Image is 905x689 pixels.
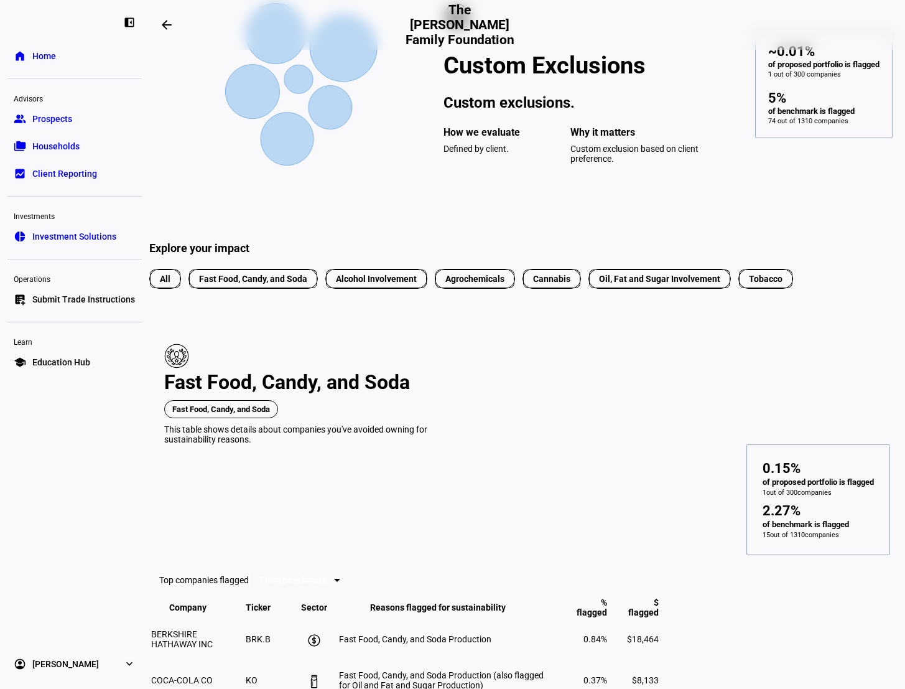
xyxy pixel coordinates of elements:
a: bid_landscapeClient Reporting [7,161,142,186]
span: All [160,273,170,286]
span: BERKSHIRE HATHAWAY INC [151,629,213,649]
mat-icon: arrow_backwards [159,17,174,32]
h2: The [PERSON_NAME] Family Foundation [399,2,520,47]
span: Agrochemicals [445,273,504,286]
div: 74 out of 1310 companies [768,117,879,125]
div: ~0.01% [768,44,879,59]
span: 0.37% [583,675,607,685]
span: Ticker [246,602,289,612]
div: How we evaluate [443,126,555,139]
span: 0.84% [583,634,607,644]
div: Operations [7,270,142,287]
span: $18,464 [627,634,659,644]
span: Sector [292,602,336,612]
span: Investment Solutions [32,230,116,243]
span: $8,133 [632,675,659,685]
span: From benchmark [260,575,327,585]
span: Home [32,50,56,62]
div: 1 out of 300 companies [768,70,879,78]
h3: Custom exclusions. [443,94,728,111]
span: Education Hub [32,356,90,368]
span: Custom exclusion based on client preference. [570,144,698,164]
h1: Custom Exclusions [443,52,728,79]
eth-mat-symbol: pie_chart [14,230,26,243]
div: Explore your impact [149,219,905,255]
span: Fast Food, Candy, and Soda [199,273,307,286]
img: Pillar icon [164,344,189,368]
eth-mat-symbol: expand_more [123,658,136,670]
eth-mat-symbol: folder_copy [14,140,26,152]
div: 2.27% [763,503,801,518]
span: Households [32,140,80,152]
span: Cannabis [533,273,570,286]
div: Learn [7,332,142,350]
span: Fast Food, Candy, and Soda [164,400,278,418]
eth-mat-symbol: group [14,113,26,125]
div: 15 out of 1310 companies [763,531,849,539]
span: $ flagged [610,598,659,617]
div: of proposed portfolio is flagged [763,476,874,489]
span: COCA-COLA CO [151,675,213,685]
a: homeHome [7,44,142,68]
div: 0.15% [763,461,801,476]
span: Client Reporting [32,167,97,180]
span: Submit Trade Instructions [32,293,135,306]
div: Advisors [7,89,142,106]
span: BRK.B [246,634,271,644]
span: Alcohol Involvement [336,273,417,286]
span: [PERSON_NAME] [32,658,99,670]
eth-data-table-title: Top companies flagged [159,575,249,585]
div: Fast Food, Candy, and Soda [164,370,432,394]
eth-mat-symbol: left_panel_close [123,16,136,29]
div: Investments [7,207,142,224]
eth-mat-symbol: bid_landscape [14,167,26,180]
span: This table shows details about companies you've avoided owning for sustainability reasons. [164,424,427,444]
span: Fast Food, Candy, and Soda Production [339,634,491,644]
span: Defined by client. [443,144,509,154]
a: groupProspects [7,106,142,131]
div: of proposed portfolio is flagged [768,59,879,70]
span: Oil, Fat and Sugar Involvement [599,273,720,286]
span: KO [246,675,258,685]
div: of benchmark is flagged [768,106,879,117]
a: folder_copyHouseholds [7,134,142,159]
span: Prospects [32,113,72,125]
span: Reasons flagged for sustainability [370,602,524,612]
eth-mat-symbol: home [14,50,26,62]
div: of benchmark is flagged [763,518,849,531]
div: Why it matters [570,126,728,139]
eth-mat-symbol: school [14,356,26,368]
span: % flagged [558,598,607,617]
span: Tobacco [749,273,782,286]
div: 1 out of 300 companies [763,489,874,497]
a: pie_chartInvestment Solutions [7,224,142,249]
span: Company [169,602,225,612]
div: 5% [768,91,879,106]
eth-mat-symbol: list_alt_add [14,293,26,306]
eth-mat-symbol: account_circle [14,658,26,670]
